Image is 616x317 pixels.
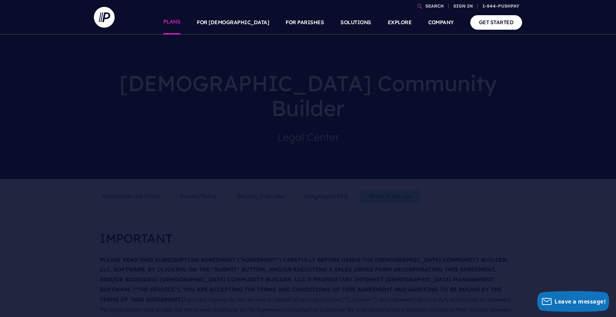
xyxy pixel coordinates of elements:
[555,298,606,305] span: Leave a message!
[388,10,412,35] a: EXPLORE
[340,10,371,35] a: SOLUTIONS
[537,291,609,312] button: Leave a message!
[470,15,522,29] a: GET STARTED
[163,10,181,35] a: PLANS
[286,10,324,35] a: FOR PARISHES
[428,10,454,35] a: COMPANY
[197,10,269,35] a: FOR [DEMOGRAPHIC_DATA]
